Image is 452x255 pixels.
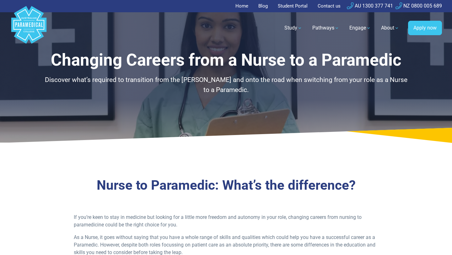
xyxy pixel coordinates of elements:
[281,19,306,37] a: Study
[42,50,410,70] h1: Changing Careers from a Nurse to a Paramedic
[74,214,362,228] span: If you’re keen to stay in medicine but looking for a little more freedom and autonomy in your rol...
[346,19,375,37] a: Engage
[395,3,442,9] a: NZ 0800 005 689
[408,21,442,35] a: Apply now
[42,177,410,193] h3: Nurse to Paramedic: What’s the difference?
[45,76,407,94] span: Discover what’s required to transition from the [PERSON_NAME] and onto the road when switching fr...
[377,19,403,37] a: About
[10,12,48,44] a: Australian Paramedical College
[309,19,343,37] a: Pathways
[347,3,393,9] a: AU 1300 377 741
